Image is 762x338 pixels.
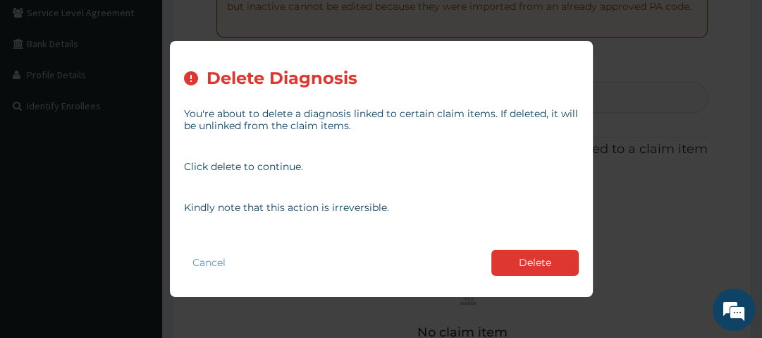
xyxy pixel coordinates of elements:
[207,69,357,88] h2: Delete Diagnosis
[491,250,579,276] button: Delete
[184,202,579,214] p: Kindly note that this action is irreversible.
[184,108,579,132] p: You're about to delete a diagnosis linked to certain claim items. If deleted, it will be unlinked...
[82,87,195,230] span: We're online!
[184,161,579,173] p: Click delete to continue.
[184,253,234,273] button: Cancel
[73,79,237,97] div: Chat with us now
[231,7,265,41] div: Minimize live chat window
[26,71,57,106] img: d_794563401_company_1708531726252_794563401
[7,205,269,254] textarea: Type your message and hit 'Enter'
